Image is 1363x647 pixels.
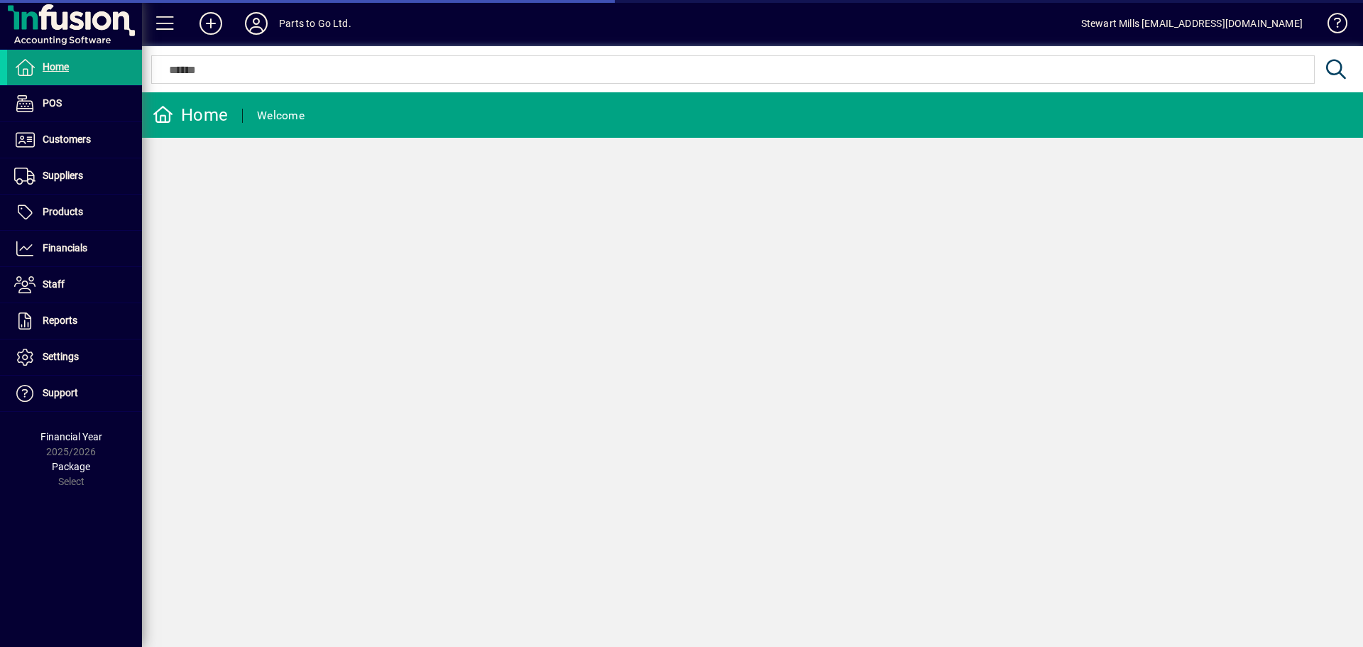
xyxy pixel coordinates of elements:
[43,134,91,145] span: Customers
[7,339,142,375] a: Settings
[279,12,351,35] div: Parts to Go Ltd.
[7,86,142,121] a: POS
[7,195,142,230] a: Products
[43,170,83,181] span: Suppliers
[43,61,69,72] span: Home
[7,158,142,194] a: Suppliers
[43,351,79,362] span: Settings
[43,97,62,109] span: POS
[153,104,228,126] div: Home
[7,376,142,411] a: Support
[43,315,77,326] span: Reports
[40,431,102,442] span: Financial Year
[1317,3,1345,49] a: Knowledge Base
[7,231,142,266] a: Financials
[234,11,279,36] button: Profile
[43,206,83,217] span: Products
[7,122,142,158] a: Customers
[257,104,305,127] div: Welcome
[188,11,234,36] button: Add
[7,303,142,339] a: Reports
[7,267,142,303] a: Staff
[52,461,90,472] span: Package
[43,278,65,290] span: Staff
[43,387,78,398] span: Support
[1081,12,1303,35] div: Stewart Mills [EMAIL_ADDRESS][DOMAIN_NAME]
[43,242,87,254] span: Financials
